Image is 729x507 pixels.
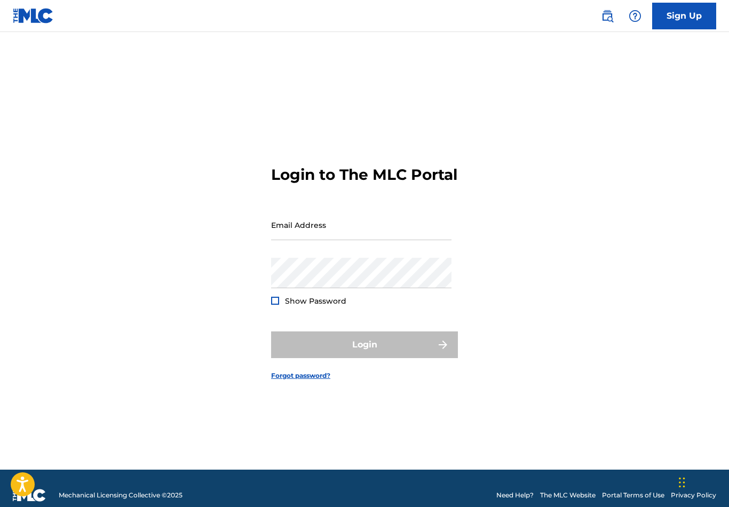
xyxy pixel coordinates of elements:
[13,489,46,502] img: logo
[597,5,618,27] a: Public Search
[13,8,54,23] img: MLC Logo
[59,490,183,500] span: Mechanical Licensing Collective © 2025
[602,490,664,500] a: Portal Terms of Use
[676,456,729,507] iframe: Chat Widget
[679,466,685,498] div: Drag
[496,490,534,500] a: Need Help?
[624,5,646,27] div: Help
[671,490,716,500] a: Privacy Policy
[285,296,346,306] span: Show Password
[271,371,330,381] a: Forgot password?
[540,490,596,500] a: The MLC Website
[271,165,457,184] h3: Login to The MLC Portal
[629,10,641,22] img: help
[652,3,716,29] a: Sign Up
[601,10,614,22] img: search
